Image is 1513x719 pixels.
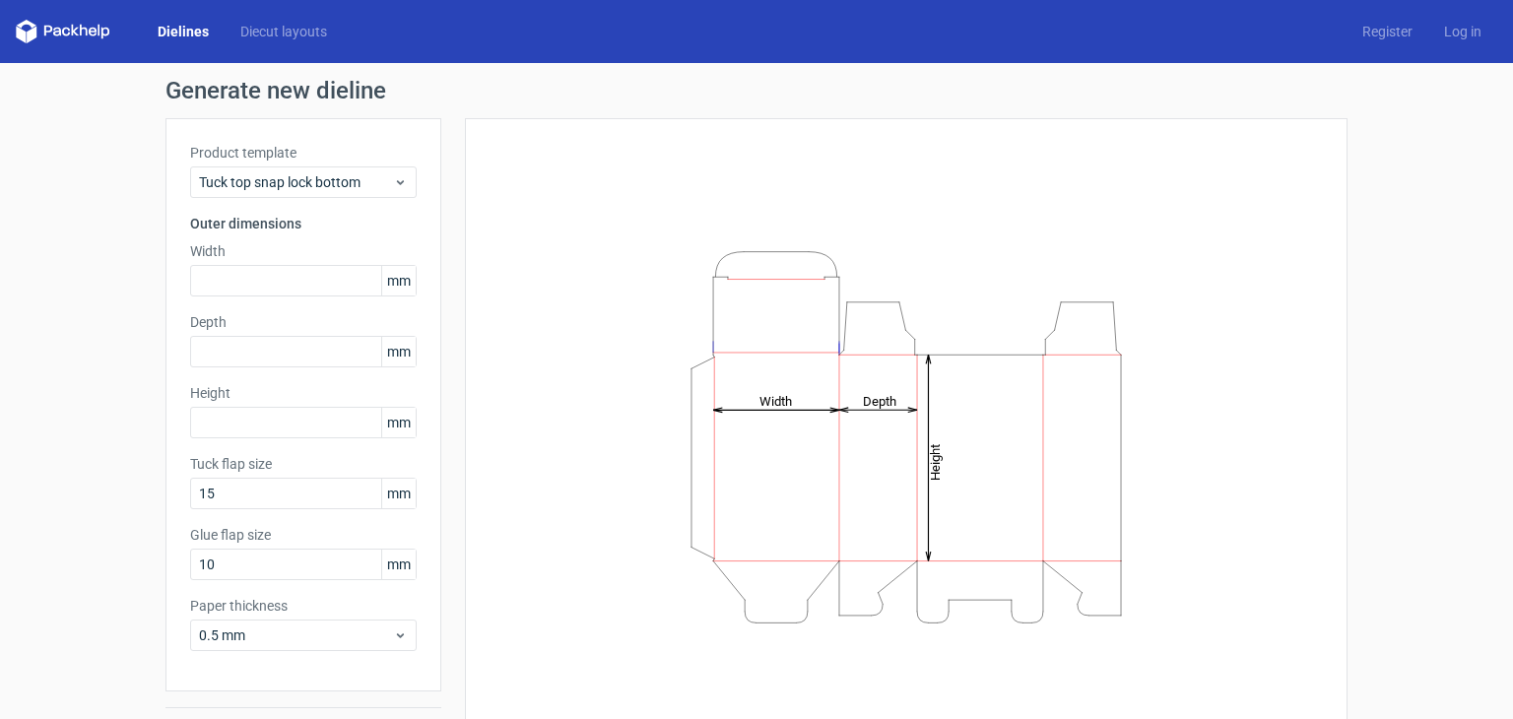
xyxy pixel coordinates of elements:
[190,312,417,332] label: Depth
[165,79,1348,102] h1: Generate new dieline
[190,383,417,403] label: Height
[190,596,417,616] label: Paper thickness
[381,266,416,295] span: mm
[190,525,417,545] label: Glue flap size
[381,479,416,508] span: mm
[199,172,393,192] span: Tuck top snap lock bottom
[190,143,417,163] label: Product template
[928,443,943,480] tspan: Height
[199,625,393,645] span: 0.5 mm
[863,393,896,408] tspan: Depth
[190,241,417,261] label: Width
[142,22,225,41] a: Dielines
[759,393,792,408] tspan: Width
[190,214,417,233] h3: Outer dimensions
[381,550,416,579] span: mm
[190,454,417,474] label: Tuck flap size
[1428,22,1497,41] a: Log in
[225,22,343,41] a: Diecut layouts
[381,408,416,437] span: mm
[381,337,416,366] span: mm
[1347,22,1428,41] a: Register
